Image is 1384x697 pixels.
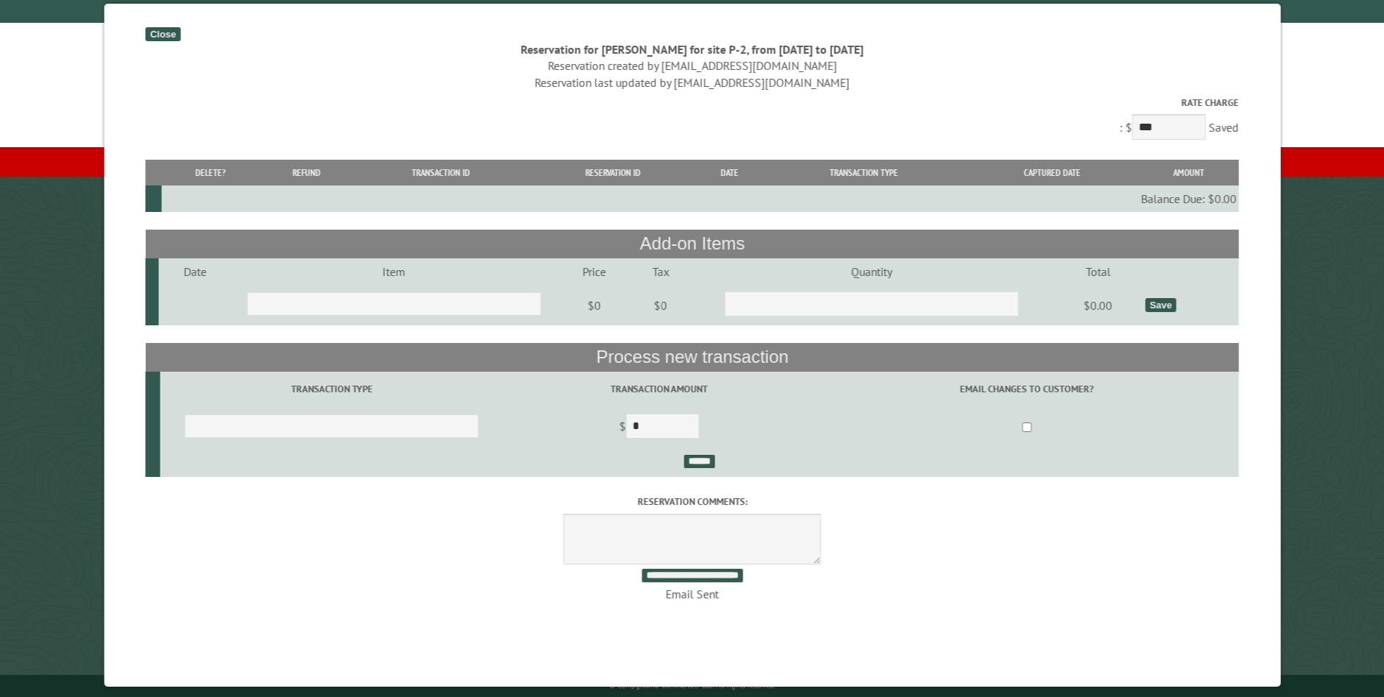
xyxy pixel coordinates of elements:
[631,285,689,326] td: $0
[146,57,1239,74] div: Reservation created by [EMAIL_ADDRESS][DOMAIN_NAME]
[146,41,1239,57] div: Reservation for [PERSON_NAME] for site P-2, from [DATE] to [DATE]
[761,160,965,185] th: Transaction Type
[146,96,1239,110] label: Rate Charge
[260,160,352,185] th: Refund
[232,258,556,285] td: Item
[1138,160,1238,185] th: Amount
[1053,258,1143,285] td: Total
[162,382,500,396] label: Transaction Type
[503,407,815,448] td: $
[697,160,761,185] th: Date
[529,160,697,185] th: Reservation ID
[1209,120,1239,135] span: Saved
[1145,298,1176,312] div: Save
[505,382,812,396] label: Transaction Amount
[817,382,1236,396] label: Email changes to customer?
[556,258,631,285] td: Price
[146,96,1239,144] div: : $
[146,343,1239,371] th: Process new transaction
[146,230,1239,258] th: Add-on Items
[146,568,1239,602] div: Email Sent
[146,27,180,41] div: Close
[161,160,260,185] th: Delete?
[556,285,631,326] td: $0
[146,495,1239,509] label: Reservation comments:
[158,258,232,285] td: Date
[609,681,776,690] small: © Campground Commander LLC. All rights reserved.
[161,185,1239,212] td: Balance Due: $0.00
[1053,285,1143,326] td: $0.00
[689,258,1053,285] td: Quantity
[146,74,1239,91] div: Reservation last updated by [EMAIL_ADDRESS][DOMAIN_NAME]
[965,160,1138,185] th: Captured Date
[631,258,689,285] td: Tax
[352,160,528,185] th: Transaction ID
